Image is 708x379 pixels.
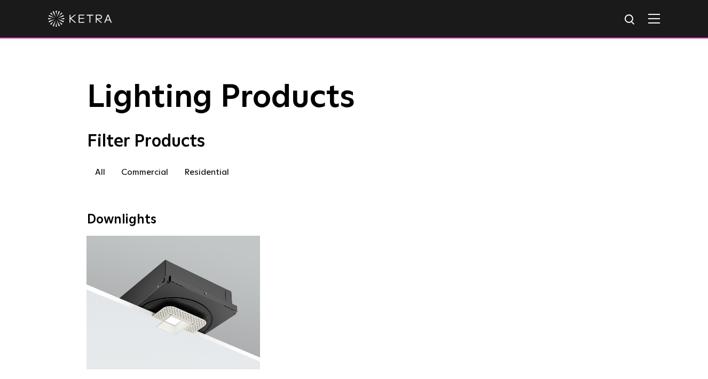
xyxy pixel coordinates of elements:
[176,163,237,182] label: Residential
[624,13,637,27] img: search icon
[87,82,355,114] span: Lighting Products
[87,163,113,182] label: All
[113,163,176,182] label: Commercial
[86,236,260,376] a: D2 Downlight Family Lumen Output:1200Colors:White / Black / Gloss Black / Silver / Bronze / Silve...
[48,11,112,27] img: ketra-logo-2019-white
[87,212,621,228] div: Downlights
[87,132,621,152] div: Filter Products
[648,13,660,24] img: Hamburger%20Nav.svg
